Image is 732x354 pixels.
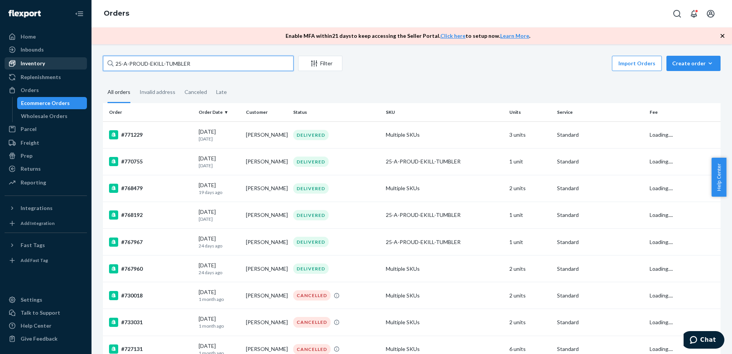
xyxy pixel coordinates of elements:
div: DELIVERED [293,263,329,274]
div: 25-A-PROUD-EKILL-TUMBLER [386,238,503,246]
div: 25-A-PROUD-EKILL-TUMBLER [386,158,503,165]
td: Multiple SKUs [383,255,506,282]
td: 1 unit [506,202,554,228]
div: #733031 [109,318,193,327]
div: [DATE] [199,235,240,249]
td: [PERSON_NAME] [243,309,290,336]
div: Parcel [21,125,37,133]
a: Parcel [5,123,87,135]
img: Flexport logo [8,10,41,18]
th: Order [103,103,196,121]
td: Loading.... [647,309,721,336]
td: 1 unit [506,148,554,175]
div: #770755 [109,157,193,166]
div: Filter [299,60,342,67]
td: 2 units [506,309,554,336]
p: 1 month ago [199,323,240,329]
td: Loading.... [647,175,721,202]
td: [PERSON_NAME] [243,175,290,202]
a: Wholesale Orders [17,110,87,122]
div: Prep [21,152,32,160]
input: Search orders [103,56,294,71]
td: [PERSON_NAME] [243,202,290,228]
div: [DATE] [199,181,240,196]
th: Service [554,103,647,121]
div: CANCELLED [293,317,331,327]
div: [DATE] [199,262,240,276]
div: Ecommerce Orders [21,99,70,107]
div: Talk to Support [21,309,60,317]
td: Multiple SKUs [383,309,506,336]
p: Standard [557,345,644,353]
th: Fee [647,103,721,121]
div: DELIVERED [293,157,329,167]
a: Orders [104,9,129,18]
div: 25-A-PROUD-EKILL-TUMBLER [386,211,503,219]
td: Multiple SKUs [383,121,506,148]
div: #730018 [109,291,193,300]
td: [PERSON_NAME] [243,229,290,255]
th: Order Date [196,103,243,121]
button: Filter [298,56,342,71]
td: Loading.... [647,255,721,282]
a: Add Integration [5,217,87,230]
td: Multiple SKUs [383,175,506,202]
a: Home [5,31,87,43]
div: Returns [21,165,41,173]
p: 1 month ago [199,296,240,302]
button: Help Center [711,158,726,197]
button: Open notifications [686,6,701,21]
div: Invalid address [140,82,175,102]
p: Enable MFA within 21 days to keep accessing the Seller Portal. to setup now. . [286,32,530,40]
a: Inbounds [5,44,87,56]
p: Standard [557,265,644,273]
div: Help Center [21,322,51,330]
button: Give Feedback [5,333,87,345]
div: [DATE] [199,155,240,169]
a: Inventory [5,57,87,70]
div: [DATE] [199,288,240,302]
p: Standard [557,184,644,192]
div: Wholesale Orders [21,112,67,120]
p: Standard [557,238,644,246]
div: [DATE] [199,208,240,222]
a: Ecommerce Orders [17,97,87,109]
a: Click here [440,32,466,39]
div: #767967 [109,238,193,247]
button: Fast Tags [5,239,87,251]
div: #767960 [109,264,193,273]
div: DELIVERED [293,210,329,220]
div: Customer [246,109,287,115]
p: Standard [557,158,644,165]
td: 3 units [506,121,554,148]
div: Create order [672,60,715,67]
p: Standard [557,211,644,219]
p: Standard [557,292,644,299]
div: #768479 [109,184,193,193]
p: 24 days ago [199,242,240,249]
a: Settings [5,294,87,306]
a: Add Fast Tag [5,254,87,267]
td: [PERSON_NAME] [243,148,290,175]
div: Fast Tags [21,241,45,249]
a: Learn More [500,32,529,39]
div: #768192 [109,210,193,220]
div: Reporting [21,179,46,186]
p: [DATE] [199,216,240,222]
div: DELIVERED [293,237,329,247]
td: [PERSON_NAME] [243,282,290,309]
div: Late [216,82,227,102]
p: Standard [557,318,644,326]
td: 1 unit [506,229,554,255]
td: Loading.... [647,282,721,309]
div: DELIVERED [293,183,329,194]
ol: breadcrumbs [98,3,135,25]
a: Replenishments [5,71,87,83]
div: Freight [21,139,39,147]
button: Open account menu [703,6,718,21]
button: Open Search Box [669,6,685,21]
td: [PERSON_NAME] [243,121,290,148]
a: Orders [5,84,87,96]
